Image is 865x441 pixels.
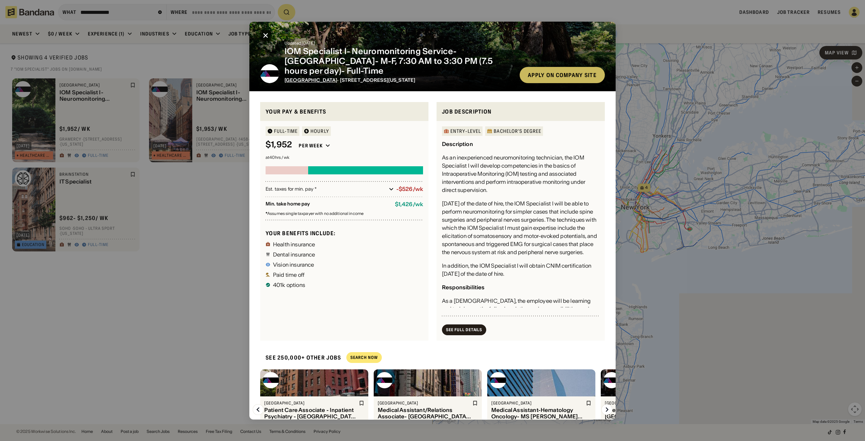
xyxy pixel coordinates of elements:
div: Responsibilities [442,284,485,291]
div: Vision insurance [273,262,314,267]
div: As a [DEMOGRAPHIC_DATA], the employee will be learning and training on the following duties and r... [442,297,599,321]
div: Updated [DATE] [285,42,514,46]
div: Assumes single taxpayer with no additional income [266,212,423,216]
img: Left Arrow [253,404,264,415]
div: Medical Assistant-Hematology Oncology- MS [PERSON_NAME][GEOGRAPHIC_DATA] FT Days [491,407,585,420]
div: See 250,000+ other jobs [260,349,341,367]
div: Min. take home pay [266,201,390,208]
div: In addition, the IOM Specialist I will obtain CNIM certification [DATE] of the date of hire. [442,262,599,278]
div: As an inexperienced neuromonitoring technician, the IOM Specialist I will develop competencies in... [442,154,599,194]
div: Est. taxes for min. pay * [266,186,386,193]
div: See Full Details [446,328,482,332]
img: Mount Sinai logo [376,372,393,388]
div: Dental insurance [273,252,315,257]
div: Patient Care Associate - Inpatient Psychiatry - [GEOGRAPHIC_DATA] - Full Time/Days [264,407,357,420]
div: 401k options [273,282,305,288]
div: Per week [299,143,323,149]
div: $ 1,952 [266,140,292,150]
div: Apply on company site [528,72,597,78]
span: [GEOGRAPHIC_DATA] [285,77,337,83]
div: HOURLY [311,129,329,134]
div: IOM Specialist I- Neuromonitoring Service- [GEOGRAPHIC_DATA]- M-F, 7:30 AM to 3:30 PM (7.5 hours ... [285,47,514,76]
div: at 40 hrs / wk [266,156,423,160]
div: Paid time off [273,272,304,277]
div: -$526/wk [396,186,423,193]
img: Mount Sinai logo [263,372,279,388]
div: [GEOGRAPHIC_DATA] [605,400,698,406]
div: Search Now [350,356,378,360]
div: Job Description [442,107,599,116]
img: Mount Sinai logo [260,64,279,83]
div: Description [442,141,473,148]
div: [GEOGRAPHIC_DATA] [378,400,471,406]
div: [DATE] of the date of hire, the IOM Specialist I will be able to perform neuromonitoring for simp... [442,200,599,256]
div: $ 1,426 / wk [395,201,423,208]
div: [GEOGRAPHIC_DATA] [491,400,585,406]
div: Your pay & benefits [266,107,423,116]
img: Right Arrow [601,404,612,415]
img: Mount Sinai logo [490,372,506,388]
div: Entry-Level [450,129,481,134]
div: Your benefits include: [266,230,423,237]
div: Medical Assistant/Relations Associate- [GEOGRAPHIC_DATA] Doctors Medical Group - Full Time - Days [378,407,471,420]
div: [GEOGRAPHIC_DATA] [264,400,357,406]
div: Full-time [274,129,298,134]
img: Mount Sinai logo [603,372,620,388]
div: · [STREET_ADDRESS][US_STATE] [285,77,514,83]
div: Health insurance [273,242,315,247]
div: Bachelor's Degree [494,129,541,134]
